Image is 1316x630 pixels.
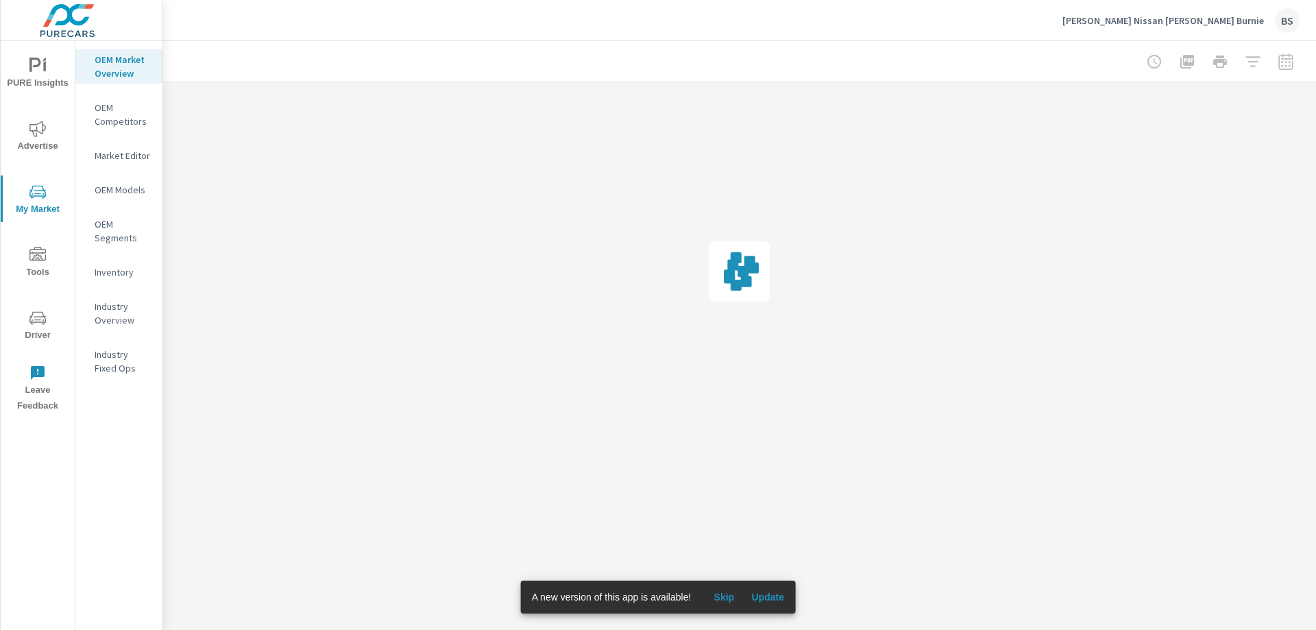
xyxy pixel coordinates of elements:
span: Driver [5,310,71,343]
div: Industry Overview [75,296,162,330]
div: Industry Fixed Ops [75,344,162,378]
div: Inventory [75,262,162,282]
div: nav menu [1,41,75,420]
span: Skip [707,591,740,603]
p: OEM Market Overview [95,53,151,80]
div: OEM Models [75,180,162,200]
p: Market Editor [95,149,151,162]
button: Update [746,586,790,608]
p: OEM Models [95,183,151,197]
p: Industry Overview [95,300,151,327]
span: PURE Insights [5,58,71,91]
div: OEM Market Overview [75,49,162,84]
span: Leave Feedback [5,365,71,414]
div: Market Editor [75,145,162,166]
div: BS [1275,8,1300,33]
span: Advertise [5,121,71,154]
span: Update [751,591,784,603]
p: [PERSON_NAME] Nissan [PERSON_NAME] Burnie [1062,14,1264,27]
p: OEM Segments [95,217,151,245]
div: OEM Competitors [75,97,162,132]
span: Tools [5,247,71,280]
p: OEM Competitors [95,101,151,128]
span: A new version of this app is available! [532,592,692,603]
span: My Market [5,184,71,217]
p: Inventory [95,265,151,279]
p: Industry Fixed Ops [95,348,151,375]
button: Skip [702,586,746,608]
div: OEM Segments [75,214,162,248]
